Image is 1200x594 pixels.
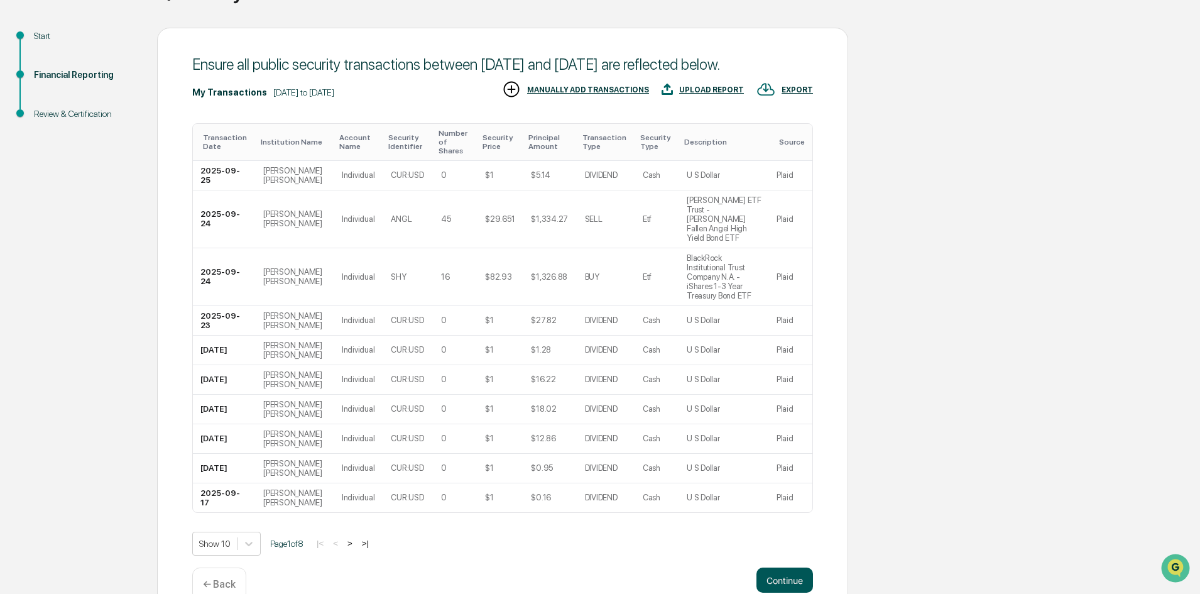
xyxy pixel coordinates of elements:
div: [PERSON_NAME] [PERSON_NAME] [263,400,327,419]
td: [DATE] [193,365,256,395]
div: DIVIDEND [585,434,618,443]
div: $18.02 [531,404,556,414]
div: DIVIDEND [585,170,618,180]
td: Individual [334,161,384,190]
div: $0.16 [531,493,551,502]
a: 🗄️Attestations [86,153,161,176]
div: CUR:USD [391,463,423,473]
div: Cash [643,316,660,325]
div: DIVIDEND [585,316,618,325]
div: U S Dollar [687,493,719,502]
div: $1 [485,170,493,180]
div: U S Dollar [687,434,719,443]
div: [PERSON_NAME] [PERSON_NAME] [263,429,327,448]
td: 2025-09-17 [193,483,256,512]
td: Individual [334,306,384,336]
div: 🔎 [13,184,23,194]
td: Plaid [769,454,812,483]
p: ← Back [203,578,236,590]
span: Preclearance [25,158,81,171]
div: $1 [485,345,493,355]
div: 0 [441,404,447,414]
div: Toggle SortBy [483,133,518,151]
div: [PERSON_NAME] [PERSON_NAME] [263,341,327,360]
div: [DATE] to [DATE] [273,87,334,97]
div: $27.82 [531,316,556,325]
td: [DATE] [193,336,256,365]
td: Plaid [769,161,812,190]
div: CUR:USD [391,316,423,325]
div: Toggle SortBy [684,138,764,146]
img: 1746055101610-c473b297-6a78-478c-a979-82029cc54cd1 [13,96,35,119]
td: Individual [334,483,384,512]
div: $1 [485,463,493,473]
div: CUR:USD [391,493,423,502]
div: [PERSON_NAME] [PERSON_NAME] [263,166,327,185]
div: $1 [485,434,493,443]
td: Individual [334,424,384,454]
div: 45 [441,214,450,224]
div: CUR:USD [391,434,423,443]
button: >| [358,538,373,549]
div: Cash [643,493,660,502]
button: > [344,538,356,549]
p: How can we help? [13,26,229,47]
div: Toggle SortBy [528,133,572,151]
td: 2025-09-24 [193,190,256,248]
div: Toggle SortBy [261,138,329,146]
td: 2025-09-23 [193,306,256,336]
div: [PERSON_NAME] [PERSON_NAME] [263,267,327,286]
div: 🗄️ [91,160,101,170]
div: Toggle SortBy [640,133,674,151]
a: 🖐️Preclearance [8,153,86,176]
td: Individual [334,365,384,395]
div: Etf [643,272,652,282]
div: Cash [643,463,660,473]
td: Plaid [769,424,812,454]
div: 0 [441,170,447,180]
td: Plaid [769,306,812,336]
div: 0 [441,345,447,355]
td: Individual [334,248,384,306]
span: Pylon [125,213,152,223]
div: DIVIDEND [585,375,618,384]
button: < [329,538,342,549]
div: $0.95 [531,463,553,473]
div: CUR:USD [391,345,423,355]
div: Financial Reporting [34,69,137,82]
td: Individual [334,336,384,365]
td: Individual [334,395,384,424]
span: Page 1 of 8 [270,539,303,549]
div: Review & Certification [34,107,137,121]
button: |< [313,538,327,549]
td: [DATE] [193,424,256,454]
td: Plaid [769,190,812,248]
td: Plaid [769,248,812,306]
div: 0 [441,434,447,443]
div: 0 [441,316,447,325]
div: MANUALLY ADD TRANSACTIONS [527,85,649,94]
td: Plaid [769,483,812,512]
td: Plaid [769,365,812,395]
div: Toggle SortBy [779,138,807,146]
div: 0 [441,463,447,473]
div: $29.651 [485,214,515,224]
div: Toggle SortBy [388,133,428,151]
div: Cash [643,434,660,443]
a: 🔎Data Lookup [8,177,84,200]
div: BUY [585,272,599,282]
div: EXPORT [782,85,813,94]
div: Start new chat [43,96,206,109]
img: UPLOAD REPORT [662,80,673,99]
div: My Transactions [192,87,267,97]
div: [PERSON_NAME] [PERSON_NAME] [263,311,327,330]
div: [PERSON_NAME] [PERSON_NAME] [263,459,327,478]
td: [DATE] [193,395,256,424]
td: 2025-09-24 [193,248,256,306]
div: [PERSON_NAME] [PERSON_NAME] [263,370,327,389]
img: EXPORT [756,80,775,99]
div: $16.22 [531,375,555,384]
div: $1.28 [531,345,551,355]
